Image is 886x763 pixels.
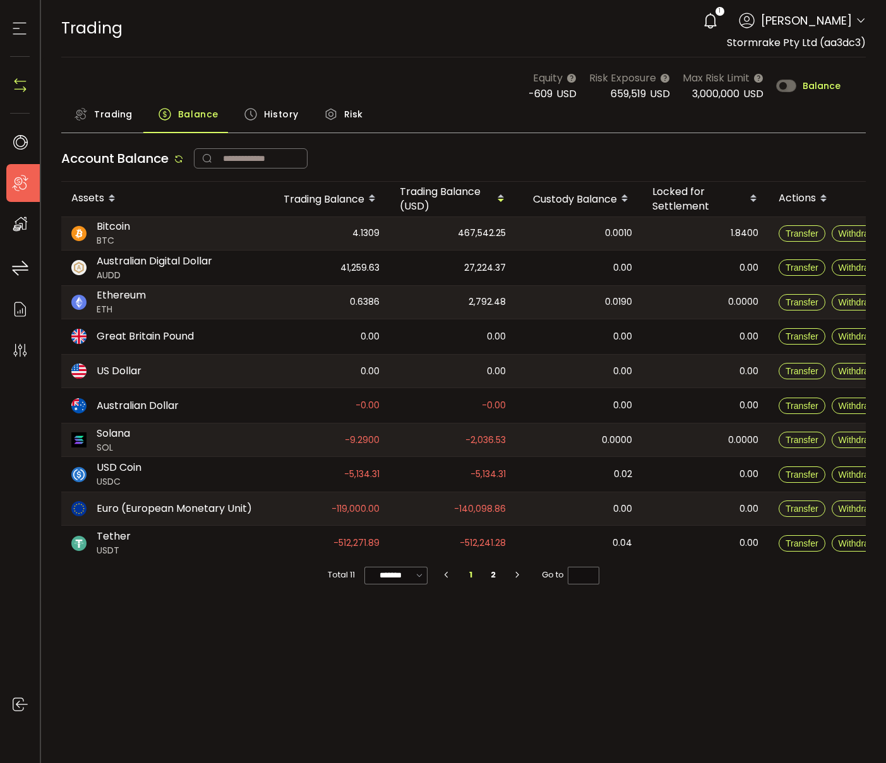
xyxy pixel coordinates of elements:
span: USD [556,86,577,101]
span: Risk Exposure [589,70,656,86]
button: Transfer [779,535,825,552]
span: 1 [719,7,721,16]
span: SOL [97,441,130,454]
div: Custody Balance [516,188,642,210]
div: Assets [61,188,263,210]
img: eth_portfolio.svg [71,295,87,310]
span: 0.00 [739,398,758,413]
button: Withdraw [832,432,882,448]
span: 1.8400 [731,226,758,240]
span: 0.00 [739,536,758,550]
span: 0.0010 [605,226,632,240]
span: Withdraw [839,401,875,411]
span: Risk [344,102,363,127]
li: 1 [460,566,482,584]
span: AUDD [97,269,212,282]
button: Withdraw [832,294,882,311]
button: Withdraw [832,259,882,276]
span: -9.2900 [345,433,380,447]
span: Withdraw [839,504,875,514]
span: 0.0190 [605,295,632,309]
button: Transfer [779,466,825,483]
span: -2,036.53 [465,433,506,447]
span: 0.00 [613,364,632,379]
span: 0.00 [613,329,632,344]
img: aud_portfolio.svg [71,398,87,413]
span: Trading [61,17,123,39]
button: Withdraw [832,328,882,345]
span: 0.00 [361,364,380,379]
button: Transfer [779,294,825,311]
span: 0.00 [487,364,506,379]
span: Australian Dollar [97,398,179,413]
span: -512,271.89 [333,536,380,550]
span: USD Coin [97,460,141,475]
img: usd_portfolio.svg [71,364,87,379]
span: USD [650,86,670,101]
span: -5,134.31 [470,467,506,482]
span: Australian Digital Dollar [97,254,212,269]
button: Withdraw [832,535,882,552]
span: Great Britain Pound [97,329,194,344]
span: Withdraw [839,538,875,548]
span: Transfer [786,331,818,341]
span: Bitcoin [97,219,130,234]
span: 3,000,000 [692,86,739,101]
img: usdc_portfolio.svg [71,467,87,482]
span: Transfer [786,538,818,548]
span: Tether [97,529,131,544]
img: gbp_portfolio.svg [71,329,87,344]
span: Withdraw [839,366,875,376]
span: ETH [97,303,146,316]
span: 4.1309 [352,226,380,240]
span: Transfer [786,470,818,480]
span: Transfer [786,366,818,376]
span: 0.00 [739,364,758,379]
button: Transfer [779,225,825,242]
span: 0.00 [739,261,758,275]
button: Transfer [779,259,825,276]
div: Trading Balance (USD) [390,184,516,213]
span: BTC [97,234,130,247]
button: Transfer [779,432,825,448]
span: -119,000.00 [332,502,380,516]
span: US Dollar [97,364,141,379]
span: Solana [97,426,130,441]
span: Balance [178,102,219,127]
span: Account Balance [61,150,169,167]
span: Transfer [786,435,818,445]
span: 0.00 [739,502,758,516]
span: [PERSON_NAME] [761,12,852,29]
span: 0.6386 [350,295,380,309]
span: Withdraw [839,435,875,445]
span: Transfer [786,263,818,273]
span: Max Risk Limit [683,70,750,86]
span: Transfer [786,401,818,411]
span: USDT [97,544,131,557]
span: Transfer [786,504,818,514]
span: 467,542.25 [458,226,506,240]
span: Ethereum [97,288,146,303]
span: -512,241.28 [460,536,506,550]
button: Transfer [779,500,825,517]
span: Withdraw [839,331,875,341]
li: 2 [482,566,505,584]
span: -0.00 [356,398,380,413]
span: Transfer [786,228,818,239]
span: 2,792.48 [469,295,506,309]
span: -0.00 [482,398,506,413]
span: USD [743,86,763,101]
div: Trading Balance [263,188,390,210]
img: sol_portfolio.png [71,432,87,447]
button: Withdraw [832,500,882,517]
span: 0.00 [739,467,758,482]
span: 0.00 [613,398,632,413]
iframe: Chat Widget [823,702,886,763]
span: 0.00 [613,261,632,275]
img: usdt_portfolio.svg [71,536,87,551]
span: Total 11 [328,566,355,584]
span: 27,224.37 [464,261,506,275]
button: Withdraw [832,398,882,414]
span: Withdraw [839,228,875,239]
span: Withdraw [839,263,875,273]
